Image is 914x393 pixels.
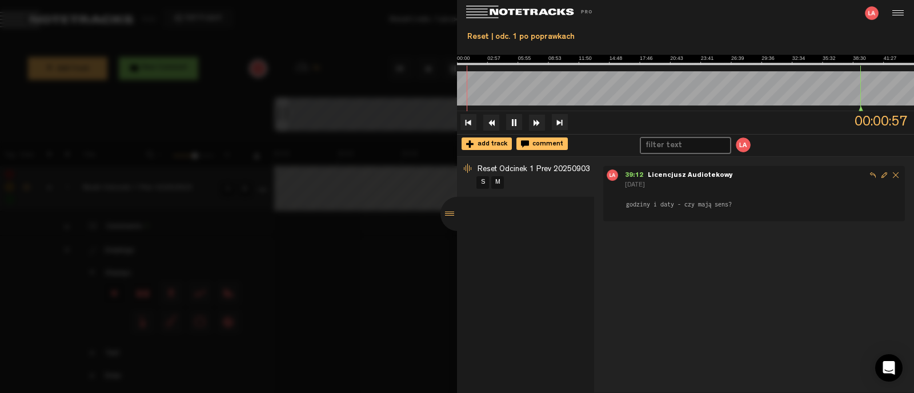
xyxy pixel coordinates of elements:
[529,141,563,148] span: comment
[516,137,568,150] div: comment
[625,200,733,209] span: godziny i daty - czy mają sens?
[474,141,507,148] span: add track
[491,176,504,189] a: M
[890,169,901,181] span: Delete comment
[478,165,590,173] span: Reset Odcinek 1 Prev 20250903
[735,136,752,153] li: {{ collab.name_first }} {{ collab.name_last }}
[865,6,879,20] img: letters
[625,182,645,189] span: [DATE]
[875,354,903,382] div: Open Intercom Messenger
[625,172,648,179] span: 39:12
[879,169,890,181] span: Edit comment
[735,136,752,153] img: letters
[476,176,489,189] a: S
[462,137,512,150] div: add track
[462,27,909,47] div: Reset | odc. 1 po poprawkach
[648,172,733,179] span: Licencjusz Audiotekowy
[641,138,719,153] input: filter text
[855,111,914,133] span: 00:00:57
[457,55,914,65] img: ruler
[867,169,879,181] span: Reply to comment
[607,169,618,181] img: letters
[466,6,603,19] img: logo_white.svg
